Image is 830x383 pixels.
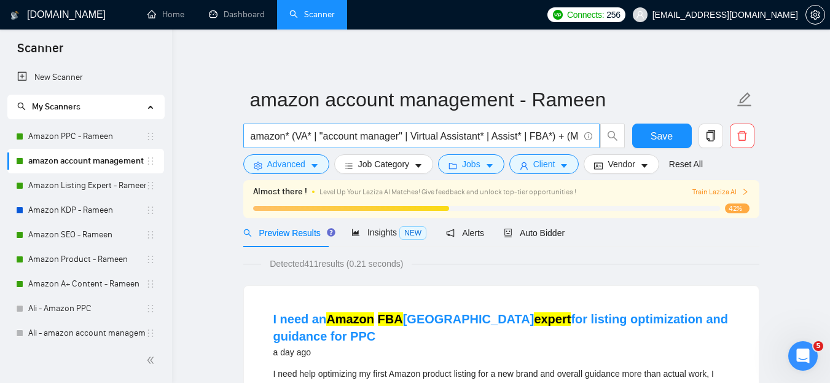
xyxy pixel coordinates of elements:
span: Vendor [608,157,635,171]
li: Amazon KDP - Rameen [7,198,164,223]
li: Amazon SEO - Rameen [7,223,164,247]
input: Scanner name... [250,84,734,115]
span: double-left [146,354,159,366]
span: search [243,229,252,237]
span: area-chart [351,228,360,237]
a: Amazon Listing Expert - Rameen [28,173,146,198]
span: folder [448,161,457,170]
a: Amazon Product - Rameen [28,247,146,272]
iframe: Intercom live chat [788,341,818,371]
img: upwork-logo.png [553,10,563,20]
span: user [520,161,528,170]
li: Amazon PPC - Rameen [7,124,164,149]
span: Auto Bidder [504,228,565,238]
li: Ali - Amazon PPC [7,296,164,321]
span: delete [730,130,754,141]
span: 5 [813,341,823,351]
span: Almost there ! [253,185,307,199]
span: 256 [606,8,620,22]
span: holder [146,156,155,166]
button: idcardVendorcaret-down [584,154,659,174]
a: setting [805,10,825,20]
span: info-circle [584,132,592,140]
a: amazon account management - Rameen [28,149,146,173]
a: Ali - amazon account management [28,321,146,345]
button: setting [805,5,825,25]
span: Level Up Your Laziza AI Matches! Give feedback and unlock top-tier opportunities ! [319,188,576,196]
span: Preview Results [243,228,332,238]
span: holder [146,279,155,289]
span: 42% [725,203,750,213]
a: Ali - Amazon PPC [28,296,146,321]
div: a day ago [273,345,729,360]
a: Amazon SEO - Rameen [28,223,146,247]
li: amazon account management - Rameen [7,149,164,173]
a: homeHome [147,9,184,20]
span: NEW [399,226,426,240]
a: dashboardDashboard [209,9,265,20]
mark: expert [534,312,571,326]
button: Train Laziza AI [692,186,749,198]
mark: Amazon [326,312,374,326]
span: Save [651,128,673,144]
span: holder [146,181,155,191]
button: folderJobscaret-down [438,154,504,174]
a: Reset All [669,157,703,171]
span: copy [699,130,722,141]
span: edit [737,92,753,108]
span: Jobs [462,157,480,171]
span: holder [146,328,155,338]
span: Detected 411 results (0.21 seconds) [261,257,412,270]
button: barsJob Categorycaret-down [334,154,433,174]
span: caret-down [640,161,649,170]
span: holder [146,255,155,264]
button: copy [699,124,723,148]
span: holder [146,205,155,215]
span: caret-down [560,161,568,170]
a: Amazon KDP - Rameen [28,198,146,223]
li: New Scanner [7,65,164,90]
span: Connects: [567,8,604,22]
li: Amazon Listing Expert - Rameen [7,173,164,198]
input: Search Freelance Jobs... [251,128,579,144]
span: right [742,188,749,195]
span: holder [146,230,155,240]
li: Amazon A+ Content - Rameen [7,272,164,296]
span: My Scanners [32,101,80,112]
span: Job Category [358,157,409,171]
mark: FBA [378,312,403,326]
span: search [17,102,26,111]
span: robot [504,229,512,237]
span: caret-down [414,161,423,170]
span: Insights [351,227,426,237]
span: holder [146,304,155,314]
a: I need anAmazon FBA[GEOGRAPHIC_DATA]expertfor listing optimization and guidance for PPC [273,312,728,343]
button: search [600,124,625,148]
button: delete [730,124,754,148]
span: My Scanners [17,101,80,112]
a: searchScanner [289,9,335,20]
span: user [636,10,644,19]
span: Client [533,157,555,171]
span: notification [446,229,455,237]
span: idcard [594,161,603,170]
li: Ali - amazon account management [7,321,164,345]
span: caret-down [485,161,494,170]
a: Amazon PPC - Rameen [28,124,146,149]
div: Tooltip anchor [326,227,337,238]
button: Save [632,124,692,148]
span: caret-down [310,161,319,170]
span: Alerts [446,228,484,238]
span: Advanced [267,157,305,171]
button: userClientcaret-down [509,154,579,174]
a: New Scanner [17,65,154,90]
li: Amazon Product - Rameen [7,247,164,272]
span: setting [254,161,262,170]
a: Amazon A+ Content - Rameen [28,272,146,296]
img: logo [10,6,19,25]
span: Scanner [7,39,73,65]
span: holder [146,132,155,141]
button: settingAdvancedcaret-down [243,154,329,174]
